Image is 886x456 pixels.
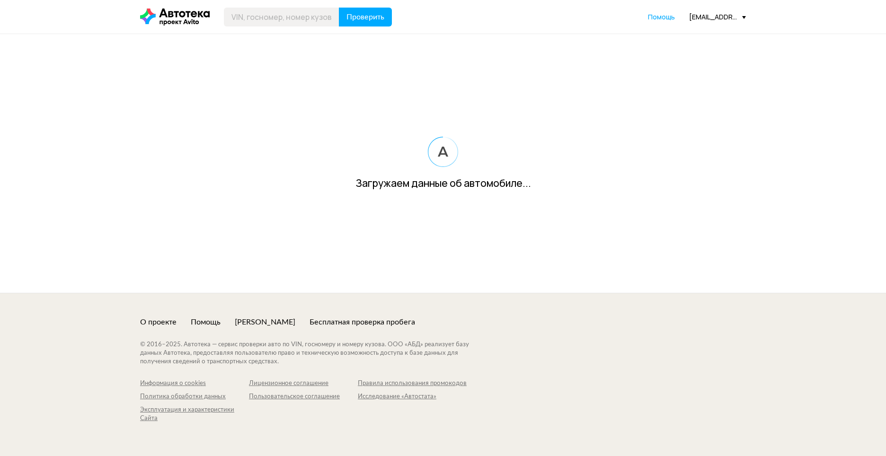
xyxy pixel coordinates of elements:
[355,176,531,190] div: Загружаем данные об автомобиле...
[648,12,675,21] span: Помощь
[249,393,358,401] a: Пользовательское соглашение
[339,8,392,26] button: Проверить
[140,379,249,388] a: Информация о cookies
[140,341,488,366] div: © 2016– 2025 . Автотека — сервис проверки авто по VIN, госномеру и номеру кузова. ООО «АБД» реали...
[140,317,177,327] a: О проекте
[249,379,358,388] a: Лицензионное соглашение
[140,406,249,423] a: Эксплуатация и характеристики Сайта
[358,379,467,388] a: Правила использования промокодов
[648,12,675,22] a: Помощь
[310,317,415,327] a: Бесплатная проверка пробега
[140,393,249,401] a: Политика обработки данных
[191,317,221,327] a: Помощь
[689,12,746,21] div: [EMAIL_ADDRESS][DOMAIN_NAME]
[346,13,384,21] span: Проверить
[235,317,295,327] a: [PERSON_NAME]
[358,393,467,401] a: Исследование «Автостата»
[224,8,339,26] input: VIN, госномер, номер кузова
